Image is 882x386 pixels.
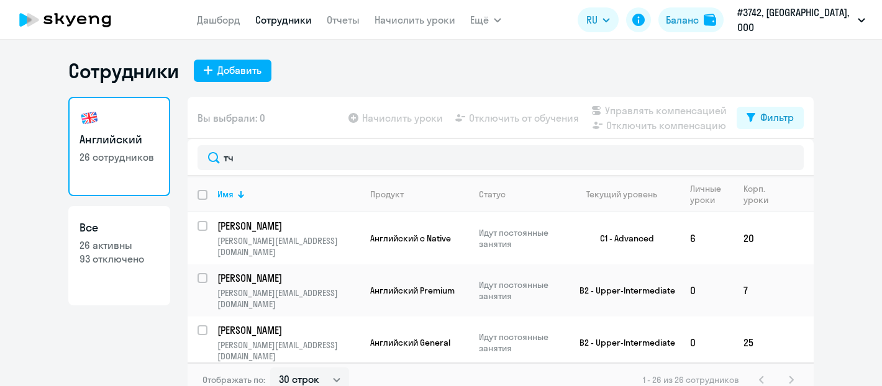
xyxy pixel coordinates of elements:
[658,7,724,32] button: Балансbalance
[737,107,804,129] button: Фильтр
[217,235,360,258] p: [PERSON_NAME][EMAIL_ADDRESS][DOMAIN_NAME]
[217,339,360,362] p: [PERSON_NAME][EMAIL_ADDRESS][DOMAIN_NAME]
[217,189,360,200] div: Имя
[643,374,739,385] span: 1 - 26 из 26 сотрудников
[680,316,734,369] td: 0
[479,279,564,302] p: Идут постоянные занятия
[197,14,240,26] a: Дашборд
[586,189,657,200] div: Текущий уровень
[80,252,159,266] p: 93 отключено
[198,145,804,170] input: Поиск по имени, email, продукту или статусу
[198,110,265,125] span: Вы выбрали: 0
[737,5,853,35] p: #3742, [GEOGRAPHIC_DATA], ООО
[370,233,451,244] span: Английский с Native
[68,206,170,305] a: Все26 активны93 отключено
[80,238,159,252] p: 26 активны
[255,14,312,26] a: Сотрудники
[217,271,358,285] p: [PERSON_NAME]
[217,287,360,310] p: [PERSON_NAME][EMAIL_ADDRESS][DOMAIN_NAME]
[731,5,871,35] button: #3742, [GEOGRAPHIC_DATA], ООО
[666,12,699,27] div: Баланс
[565,264,680,316] td: B2 - Upper-Intermediate
[80,132,159,148] h3: Английский
[217,323,358,337] p: [PERSON_NAME]
[217,323,360,337] a: [PERSON_NAME]
[690,183,733,205] div: Личные уроки
[202,374,265,385] span: Отображать по:
[470,12,489,27] span: Ещё
[578,7,619,32] button: RU
[68,58,179,83] h1: Сотрудники
[704,14,716,26] img: balance
[586,12,598,27] span: RU
[80,108,99,128] img: english
[217,63,261,78] div: Добавить
[743,183,778,205] div: Корп. уроки
[479,227,564,249] p: Идут постоянные занятия
[194,60,271,82] button: Добавить
[370,285,455,296] span: Английский Premium
[734,264,779,316] td: 7
[68,97,170,196] a: Английский26 сотрудников
[217,219,358,233] p: [PERSON_NAME]
[760,110,794,125] div: Фильтр
[375,14,455,26] a: Начислить уроки
[217,271,360,285] a: [PERSON_NAME]
[217,189,234,200] div: Имя
[80,150,159,164] p: 26 сотрудников
[370,337,450,348] span: Английский General
[565,316,680,369] td: B2 - Upper-Intermediate
[217,219,360,233] a: [PERSON_NAME]
[565,212,680,264] td: C1 - Advanced
[479,331,564,354] p: Идут постоянные занятия
[680,212,734,264] td: 6
[575,189,680,200] div: Текущий уровень
[80,220,159,236] h3: Все
[734,316,779,369] td: 25
[680,264,734,316] td: 0
[327,14,360,26] a: Отчеты
[370,189,404,200] div: Продукт
[470,7,501,32] button: Ещё
[734,212,779,264] td: 20
[479,189,506,200] div: Статус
